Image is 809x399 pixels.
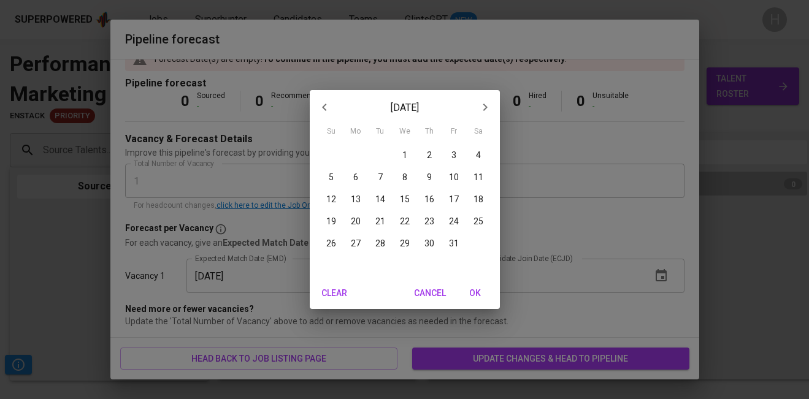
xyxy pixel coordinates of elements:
[345,232,367,254] button: 27
[427,171,432,183] p: 9
[474,215,483,227] p: 25
[418,232,440,254] button: 30
[443,210,465,232] button: 24
[326,237,336,249] p: 26
[418,166,440,188] button: 9
[467,188,489,210] button: 18
[467,126,489,138] span: Sa
[443,232,465,254] button: 31
[424,215,434,227] p: 23
[402,149,407,161] p: 1
[418,126,440,138] span: Th
[400,193,410,205] p: 15
[394,210,416,232] button: 22
[375,237,385,249] p: 28
[443,188,465,210] button: 17
[378,171,383,183] p: 7
[345,126,367,138] span: Mo
[394,166,416,188] button: 8
[476,149,481,161] p: 4
[369,126,391,138] span: Tu
[400,215,410,227] p: 22
[449,215,459,227] p: 24
[402,171,407,183] p: 8
[369,166,391,188] button: 7
[320,166,342,188] button: 5
[369,232,391,254] button: 28
[424,193,434,205] p: 16
[320,232,342,254] button: 26
[467,210,489,232] button: 25
[418,144,440,166] button: 2
[394,144,416,166] button: 1
[424,237,434,249] p: 30
[443,126,465,138] span: Fr
[369,188,391,210] button: 14
[449,171,459,183] p: 10
[451,149,456,161] p: 3
[394,188,416,210] button: 15
[320,188,342,210] button: 12
[375,193,385,205] p: 14
[400,237,410,249] p: 29
[351,215,361,227] p: 20
[345,210,367,232] button: 20
[449,193,459,205] p: 17
[351,193,361,205] p: 13
[409,282,451,305] button: Cancel
[345,188,367,210] button: 13
[418,188,440,210] button: 16
[339,101,470,115] p: [DATE]
[375,215,385,227] p: 21
[329,171,334,183] p: 5
[443,166,465,188] button: 10
[345,166,367,188] button: 6
[326,215,336,227] p: 19
[467,144,489,166] button: 4
[394,232,416,254] button: 29
[414,286,446,301] span: Cancel
[353,171,358,183] p: 6
[418,210,440,232] button: 23
[315,282,354,305] button: Clear
[443,144,465,166] button: 3
[326,193,336,205] p: 12
[320,126,342,138] span: Su
[320,210,342,232] button: 19
[394,126,416,138] span: We
[449,237,459,249] p: 31
[467,166,489,188] button: 11
[456,282,495,305] button: OK
[351,237,361,249] p: 27
[474,193,483,205] p: 18
[427,149,432,161] p: 2
[461,286,490,301] span: OK
[369,210,391,232] button: 21
[474,171,483,183] p: 11
[320,286,349,301] span: Clear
